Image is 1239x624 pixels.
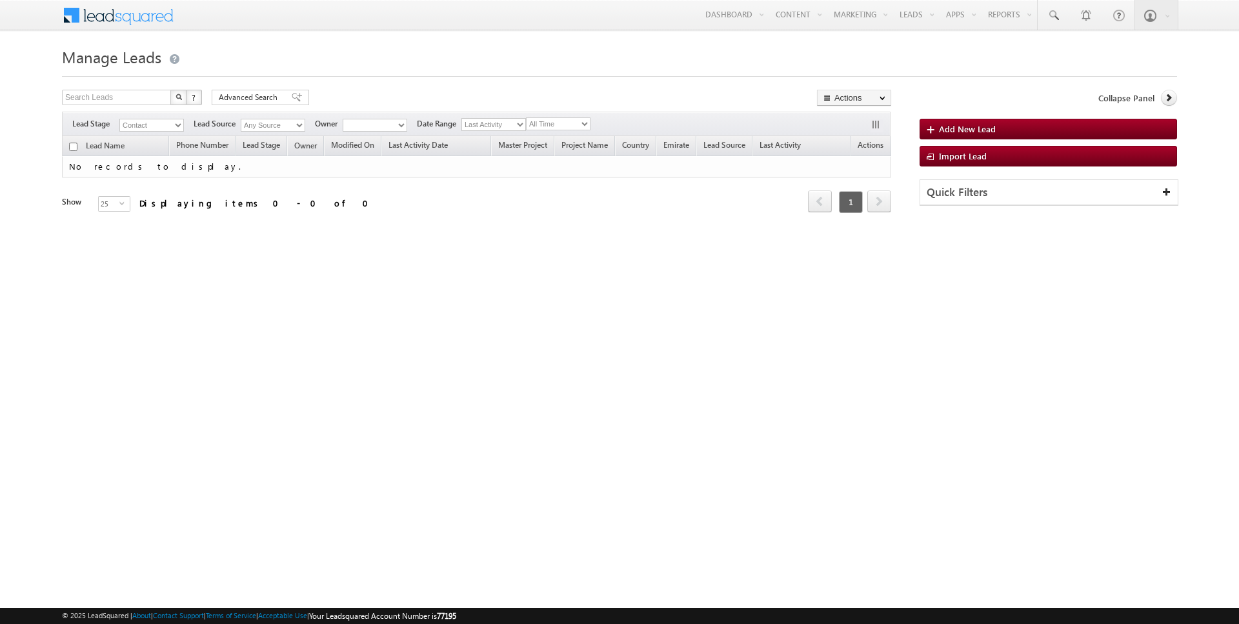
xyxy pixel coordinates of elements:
span: Lead Stage [72,118,119,130]
span: Modified On [331,140,374,150]
span: Emirate [663,140,689,150]
a: Lead Stage [236,138,287,155]
span: © 2025 LeadSquared | | | | | [62,610,456,622]
a: next [867,192,891,212]
input: Check all records [69,143,77,151]
a: Contact Support [153,611,204,619]
span: Manage Leads [62,46,161,67]
span: Lead Source [194,118,241,130]
a: Modified On [325,138,381,155]
span: Owner [315,118,343,130]
span: Lead Source [703,140,745,150]
button: ? [186,90,202,105]
a: Lead Source [697,138,752,155]
a: About [132,611,151,619]
a: Emirate [657,138,696,155]
span: 1 [839,191,863,213]
a: Last Activity Date [382,138,454,155]
span: ? [192,92,197,103]
span: Project Name [561,140,608,150]
a: Country [616,138,656,155]
td: No records to display. [62,156,891,177]
a: Terms of Service [206,611,256,619]
span: prev [808,190,832,212]
a: Phone Number [170,138,235,155]
span: 25 [99,197,119,211]
span: select [119,200,130,206]
span: Date Range [417,118,461,130]
a: Project Name [555,138,614,155]
span: Owner [294,141,317,150]
span: 77195 [437,611,456,621]
span: Master Project [498,140,547,150]
span: Add New Lead [939,123,996,134]
span: Country [622,140,649,150]
span: Phone Number [176,140,228,150]
span: Collapse Panel [1098,92,1154,104]
span: next [867,190,891,212]
span: Actions [851,138,890,155]
span: Import Lead [939,150,987,161]
a: prev [808,192,832,212]
span: Lead Stage [243,140,280,150]
button: Actions [817,90,891,106]
span: Advanced Search [219,92,281,103]
a: Last Activity [753,138,807,155]
div: Show [62,196,88,208]
div: Displaying items 0 - 0 of 0 [139,196,376,210]
div: Quick Filters [920,180,1178,205]
a: Acceptable Use [258,611,307,619]
span: Your Leadsquared Account Number is [309,611,456,621]
a: Master Project [492,138,554,155]
a: Lead Name [79,139,131,156]
img: Search [176,94,182,100]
